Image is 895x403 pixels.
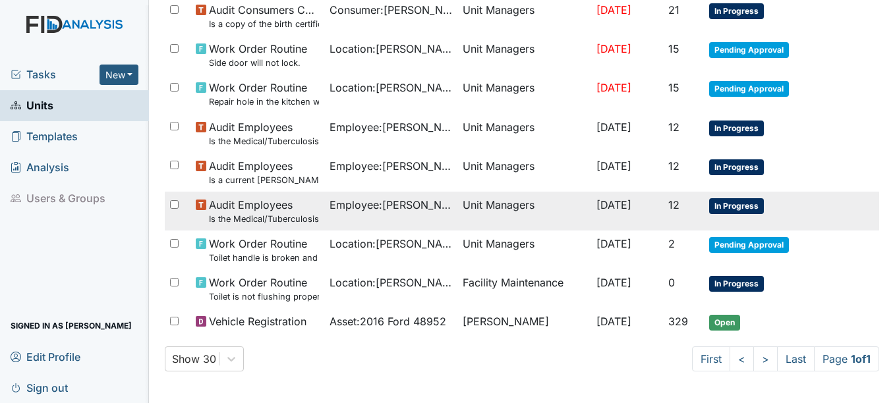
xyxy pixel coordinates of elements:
span: Analysis [11,157,69,178]
span: [DATE] [596,42,631,55]
small: Is a current [PERSON_NAME] Training certificate found in the file (1 year)? [209,174,318,186]
span: Consumer : [PERSON_NAME] [330,2,452,18]
span: Work Order Routine Toilet handle is broken and can't flush. [209,236,318,264]
span: [DATE] [596,81,631,94]
span: Location : [PERSON_NAME]. ICF [330,275,452,290]
button: New [100,65,139,85]
span: In Progress [709,159,764,175]
td: Unit Managers [457,114,591,153]
td: Unit Managers [457,230,591,269]
span: [DATE] [596,121,631,134]
span: Open [709,315,740,331]
span: In Progress [709,3,764,19]
a: First [692,346,730,371]
span: In Progress [709,198,764,214]
span: 329 [668,315,688,328]
span: 12 [668,198,679,211]
a: > [753,346,778,371]
span: [DATE] [596,276,631,289]
span: 21 [668,3,679,16]
span: Audit Employees Is the Medical/Tuberculosis Assessment updated annually? [209,119,318,148]
td: Unit Managers [457,36,591,74]
small: Is a copy of the birth certificate found in the file? [209,18,318,30]
span: In Progress [709,276,764,292]
span: Work Order Routine Toilet is not flushing properly. [209,275,318,303]
span: Audit Employees Is a current MANDT Training certificate found in the file (1 year)? [209,158,318,186]
strong: 1 of 1 [851,352,871,365]
span: Pending Approval [709,81,789,97]
span: Edit Profile [11,346,80,367]
span: [DATE] [596,3,631,16]
span: [DATE] [596,237,631,250]
div: Show 30 [172,351,216,367]
a: < [730,346,754,371]
span: Location : [PERSON_NAME]. ICF [330,80,452,95]
td: Facility Maintenance [457,269,591,308]
td: Unit Managers [457,74,591,113]
td: Unit Managers [457,192,591,230]
span: Audit Consumers Charts Is a copy of the birth certificate found in the file? [209,2,318,30]
small: Repair hole in the kitchen wall. [209,95,318,108]
span: [DATE] [596,159,631,173]
span: Pending Approval [709,237,789,253]
span: Vehicle Registration [209,313,306,329]
span: 12 [668,121,679,134]
td: [PERSON_NAME] [457,308,591,336]
span: Employee : [PERSON_NAME] [330,197,452,213]
span: 0 [668,276,675,289]
span: Work Order Routine Repair hole in the kitchen wall. [209,80,318,108]
span: Employee : [PERSON_NAME] [330,119,452,135]
small: Toilet is not flushing properly. [209,290,318,303]
span: Units [11,95,53,116]
span: In Progress [709,121,764,136]
small: Is the Medical/Tuberculosis Assessment updated annually? [209,135,318,148]
span: Location : [PERSON_NAME]. ICF [330,236,452,252]
small: Is the Medical/Tuberculosis Assessment updated annually? [209,213,318,225]
small: Toilet handle is broken and can't flush. [209,252,318,264]
span: 15 [668,81,679,94]
a: Tasks [11,67,100,82]
span: Templates [11,126,78,147]
span: [DATE] [596,198,631,211]
span: Pending Approval [709,42,789,58]
span: Page [814,346,879,371]
span: 12 [668,159,679,173]
td: Unit Managers [457,153,591,192]
span: 15 [668,42,679,55]
span: [DATE] [596,315,631,328]
nav: task-pagination [692,346,879,371]
span: Location : [PERSON_NAME]. ICF [330,41,452,57]
span: Sign out [11,377,68,398]
span: Audit Employees Is the Medical/Tuberculosis Assessment updated annually? [209,197,318,225]
small: Side door will not lock. [209,57,307,69]
span: Work Order Routine Side door will not lock. [209,41,307,69]
span: Asset : 2016 Ford 48952 [330,313,446,329]
a: Last [777,346,815,371]
span: Employee : [PERSON_NAME] [330,158,452,174]
span: 2 [668,237,675,250]
span: Signed in as [PERSON_NAME] [11,315,132,336]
